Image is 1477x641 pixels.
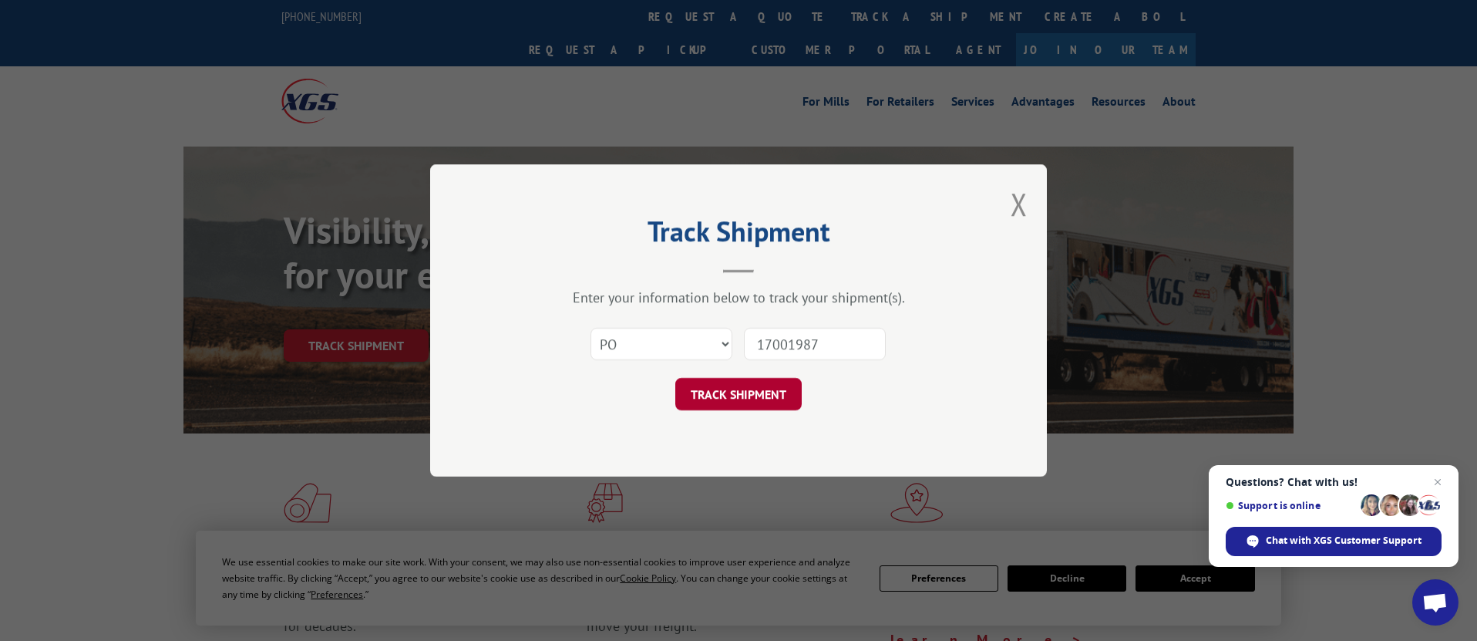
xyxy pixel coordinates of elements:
[1226,476,1442,488] span: Questions? Chat with us!
[507,221,970,250] h2: Track Shipment
[1011,184,1028,224] button: Close modal
[675,378,802,410] button: TRACK SHIPMENT
[1266,534,1421,548] span: Chat with XGS Customer Support
[1226,527,1442,556] span: Chat with XGS Customer Support
[1226,500,1355,511] span: Support is online
[1412,579,1458,626] a: Open chat
[744,328,886,360] input: Number(s)
[507,288,970,306] div: Enter your information below to track your shipment(s).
